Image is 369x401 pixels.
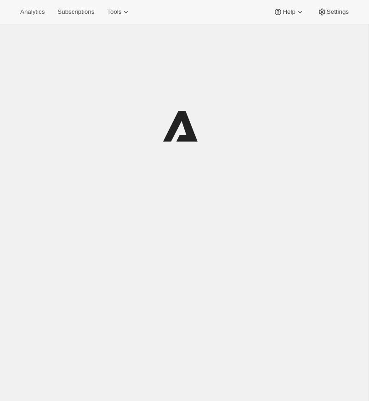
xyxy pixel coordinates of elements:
[107,8,121,16] span: Tools
[327,8,349,16] span: Settings
[57,8,94,16] span: Subscriptions
[312,6,354,18] button: Settings
[102,6,136,18] button: Tools
[283,8,295,16] span: Help
[52,6,100,18] button: Subscriptions
[268,6,310,18] button: Help
[15,6,50,18] button: Analytics
[20,8,45,16] span: Analytics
